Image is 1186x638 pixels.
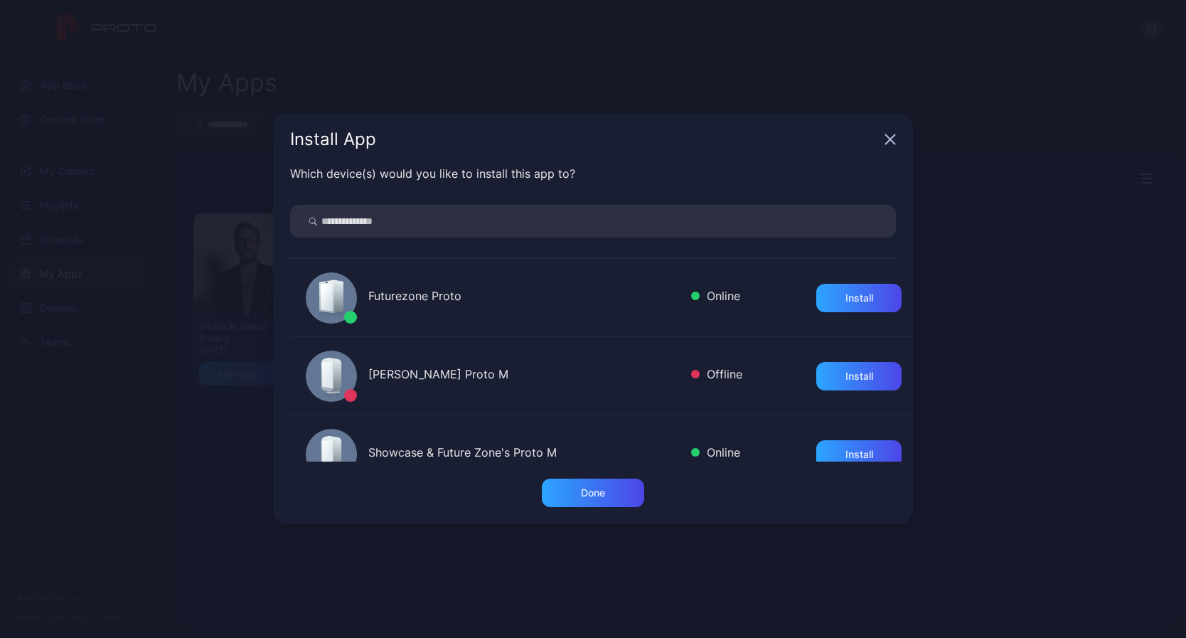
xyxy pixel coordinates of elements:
div: Install App [290,131,879,148]
div: Install [845,292,873,304]
div: Done [581,487,605,499]
div: [PERSON_NAME] Proto M [368,366,680,386]
button: Install [816,440,902,469]
button: Install [816,284,902,312]
div: Install [845,449,873,460]
div: Online [691,444,740,464]
button: Install [816,362,902,390]
div: Futurezone Proto [368,287,680,308]
div: Which device(s) would you like to install this app to? [290,165,896,182]
div: Install [845,371,873,382]
div: Online [691,287,740,308]
div: Showcase & Future Zone's Proto M [368,444,680,464]
div: Offline [691,366,742,386]
button: Done [542,479,644,507]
